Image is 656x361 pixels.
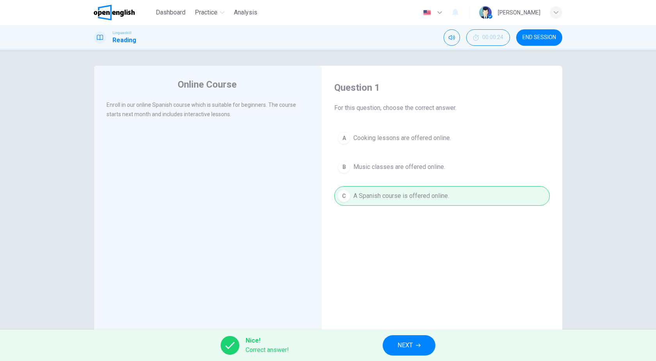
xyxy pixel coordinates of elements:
button: Dashboard [153,5,189,20]
span: END SESSION [522,34,556,41]
button: Analysis [231,5,260,20]
span: Linguaskill [112,30,132,36]
div: Mute [444,29,460,46]
span: NEXT [398,340,413,351]
span: 00:00:24 [482,34,503,41]
img: en [422,10,432,16]
div: Hide [466,29,510,46]
button: END SESSION [516,29,562,46]
img: OpenEnglish logo [94,5,135,20]
img: Profile picture [479,6,492,19]
h4: Online Course [178,78,237,91]
span: Practice [195,8,217,17]
h4: Question 1 [334,81,550,94]
button: 00:00:24 [466,29,510,46]
h1: Reading [112,36,136,45]
a: OpenEnglish logo [94,5,153,20]
span: Dashboard [156,8,185,17]
button: NEXT [383,335,435,356]
span: Nice! [246,336,289,345]
span: For this question, choose the correct answer. [334,103,550,113]
span: Analysis [234,8,257,17]
span: Enroll in our online Spanish course which is suitable for beginners. The course starts next month... [107,102,296,117]
button: Practice [192,5,228,20]
div: [PERSON_NAME] [498,8,540,17]
span: Correct answer! [246,345,289,355]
